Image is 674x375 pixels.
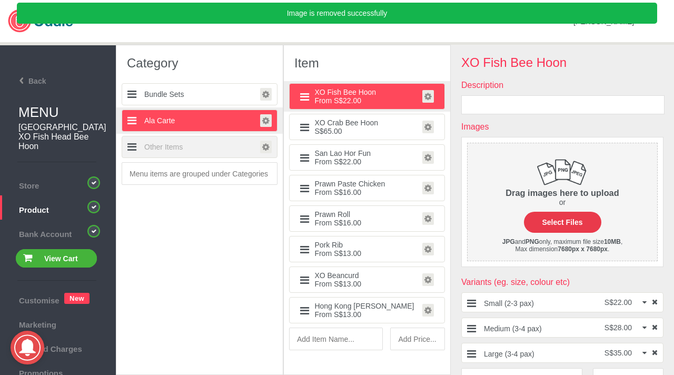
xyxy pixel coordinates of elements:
span: Ala Carte [144,116,175,125]
input: Add Price... [390,328,445,350]
div: Max dimension . [468,245,657,253]
span: View Cart [44,254,78,263]
span: S$16.00 [334,219,361,227]
div: XO Fish Bee Hoon [314,88,419,96]
span: From [314,96,332,105]
span: S$22.00 [334,96,361,105]
div: Item [284,45,450,81]
button: Select Files [524,212,601,233]
b: PNG [526,238,539,245]
span: From [314,310,332,319]
span: Tax and Charges [5,342,111,353]
span: Store [5,179,111,190]
div: Pork Rib [314,241,419,249]
span: S$22.00 [334,157,361,166]
span: Other Items [144,143,183,151]
b: JPG [502,238,515,245]
div: XO Beancurd [314,271,419,280]
span: From [314,188,332,196]
div: Images [461,122,663,132]
span: S$13.00 [334,310,361,319]
span: or [559,198,566,206]
span: New [64,293,90,304]
div: Prawn Roll [314,210,419,219]
span: Small (2-3 pax) [484,299,534,308]
div: Prawn Paste Chicken [314,180,419,188]
span: Large (3-4 pax) [484,350,534,358]
span: From [314,249,332,258]
img: circular-progress-bar-green-completed.png [87,225,100,238]
input: Menu items are grouped under Categories [122,162,277,185]
span: S$65.00 [314,127,342,135]
span: Medium (3-4 pax) [484,324,542,333]
span: S$13.00 [334,249,361,258]
span: XO Fish Bee Hoon [461,55,567,70]
span: From [314,157,332,166]
span: Bundle Sets [144,90,184,98]
img: circular-progress-bar-green-completed.png [87,201,100,213]
div: Variants (eg. size, colour etc) [461,278,663,287]
span: S$28.00 [604,323,632,332]
h1: MENU [18,104,116,121]
button: View Cart [16,249,97,268]
span: S$35.00 [604,349,632,357]
span: Marketing [5,318,111,329]
div: XO Crab Bee Hoon [314,119,419,127]
span: S$13.00 [334,280,361,288]
span: Product [5,203,111,214]
span: From [314,219,332,227]
img: image-format.png [536,159,589,186]
div: and only, maximum file size , [468,238,657,245]
div: Description [461,81,663,90]
span: Back [4,77,46,85]
div: Image is removed successfully [17,3,657,24]
span: From [314,280,332,288]
b: 7680px x 7680px [558,245,608,253]
input: Add Item Name... [289,328,383,350]
h2: [GEOGRAPHIC_DATA] XO Fish Head Bee Hoon [18,123,100,151]
span: S$22.00 [604,298,632,307]
div: Category [116,45,283,81]
b: Drag images here to upload [506,188,619,198]
div: San Lao Hor Fun [314,149,419,157]
div: Hong Kong [PERSON_NAME] [314,302,419,310]
b: 10MB [604,238,621,245]
span: S$16.00 [334,188,361,196]
img: circular-progress-bar-green-completed.png [87,176,100,189]
span: Bank Account [5,227,111,239]
span: Customise [5,293,58,305]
